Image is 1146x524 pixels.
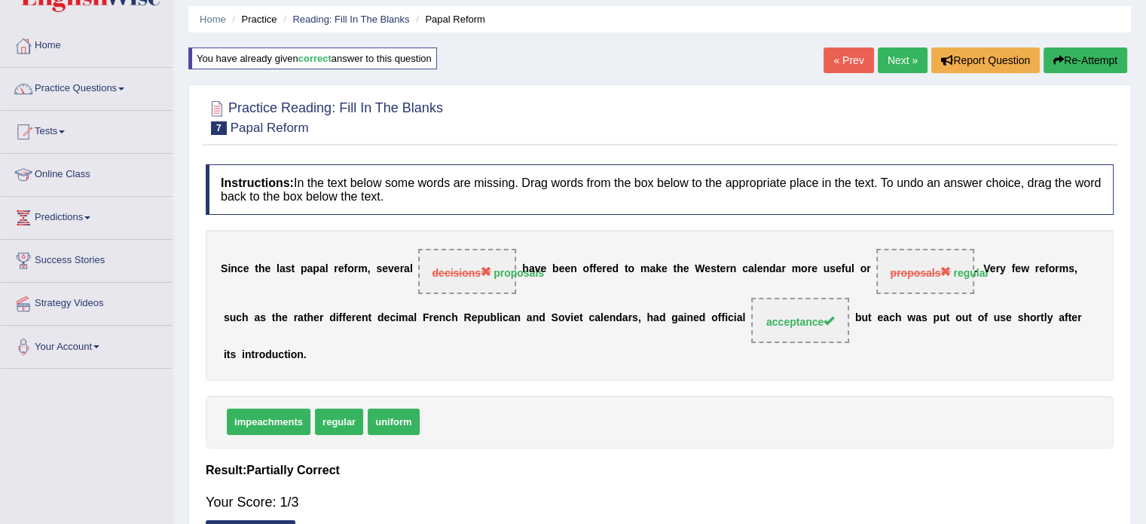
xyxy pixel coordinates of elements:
b: t [868,312,872,324]
b: i [396,312,399,324]
b: p [933,312,940,324]
b: f [344,263,348,275]
b: r [995,263,999,275]
b: e [757,263,763,275]
b: u [994,312,1001,324]
b: e [693,312,699,324]
b: i [242,348,245,360]
b: o [711,312,718,324]
b: d [699,312,706,324]
b: i [725,312,728,324]
b: a [527,312,533,324]
b: i [684,312,687,324]
b: n [762,263,769,275]
span: Drop target [751,298,849,343]
b: e [338,263,344,275]
b: , [638,312,641,324]
b: , [1074,263,1077,275]
b: e [836,263,842,275]
b: r [628,312,632,324]
b: R [463,312,471,324]
b: r [352,312,356,324]
b: t [368,312,372,324]
b: u [962,312,969,324]
b: l [497,312,500,324]
b: r [808,263,811,275]
b: s [224,312,230,324]
b: g [671,312,678,324]
b: r [354,263,358,275]
b: e [384,312,390,324]
small: Papal Reform [231,121,309,135]
a: Tests [1,111,173,149]
div: You have already given answer to this question [188,47,437,69]
b: p [477,312,484,324]
b: t [284,348,288,360]
b: h [242,312,249,324]
b: c [503,312,509,324]
b: t [968,312,972,324]
b: s [1000,312,1006,324]
b: f [721,312,725,324]
b: b [552,263,559,275]
b: V [983,263,990,275]
b: e [990,263,996,275]
b: W [695,263,704,275]
b: f [339,312,343,324]
b: f [1065,312,1068,324]
b: h [677,263,683,275]
b: a [737,312,743,324]
b: a [649,263,656,275]
b: h [307,312,314,324]
b: r [602,263,606,275]
b: h [258,263,265,275]
b: c [236,312,242,324]
b: h [522,263,529,275]
b: f [1045,263,1049,275]
b: w [907,312,915,324]
b: m [640,263,649,275]
b: v [388,263,394,275]
b: . [304,348,307,360]
b: k [656,263,662,275]
b: c [728,312,734,324]
b: a [298,312,304,324]
h4: In the text below some words are missing. Drag words from the box below to the appropriate place ... [206,164,1114,215]
b: t [625,263,628,275]
a: « Prev [824,47,873,73]
b: r [726,263,729,275]
b: l [414,312,417,324]
span: proposals [890,267,951,279]
b: a [280,263,286,275]
b: . [974,263,977,275]
b: t [255,263,258,275]
b: t [1041,312,1044,324]
b: n [730,263,737,275]
b: a [254,312,260,324]
b: c [742,263,748,275]
b: m [792,263,801,275]
b: s [632,312,638,324]
b: i [228,263,231,275]
b: f [984,312,988,324]
b: t [717,263,720,275]
b: correct [298,53,332,64]
b: t [946,312,950,324]
b: i [224,348,227,360]
b: l [754,263,757,275]
b: o [978,312,985,324]
h4: Result: [206,464,1114,477]
b: d [377,312,384,324]
b: F [423,312,429,324]
b: e [720,263,726,275]
b: a [408,312,414,324]
b: t [673,263,677,275]
b: a [404,263,410,275]
b: s [830,263,836,275]
b: e [346,312,352,324]
b: c [588,312,594,324]
b: e [1015,263,1021,275]
b: c [445,312,451,324]
b: o [291,348,298,360]
span: impeachments [227,409,310,435]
